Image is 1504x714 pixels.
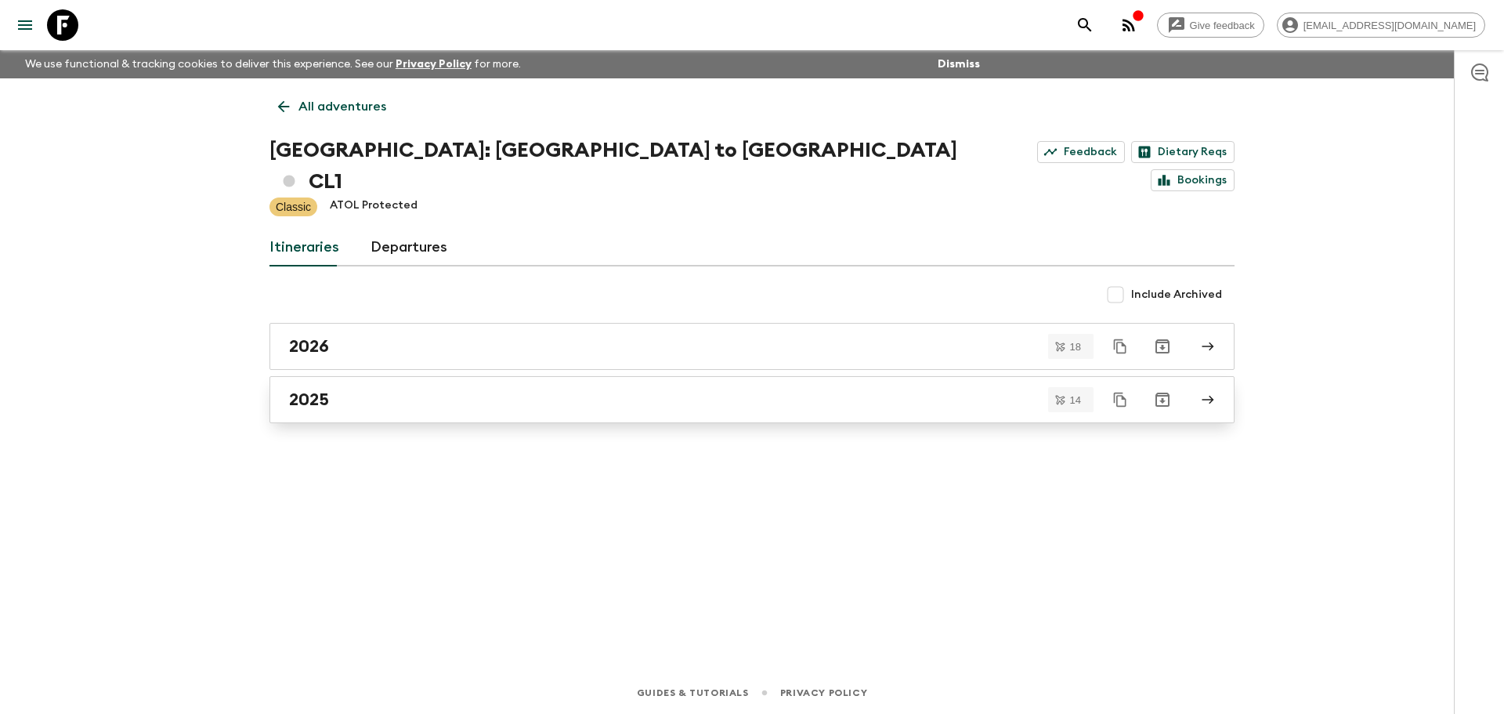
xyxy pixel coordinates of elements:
[934,53,984,75] button: Dismiss
[1106,332,1134,361] button: Duplicate
[1147,331,1178,362] button: Archive
[637,684,749,701] a: Guides & Tutorials
[1069,9,1101,41] button: search adventures
[1037,141,1125,163] a: Feedback
[1131,287,1222,303] span: Include Archived
[9,9,41,41] button: menu
[276,199,311,215] p: Classic
[1061,395,1090,405] span: 14
[269,91,395,122] a: All adventures
[1106,386,1134,414] button: Duplicate
[289,390,329,410] h2: 2025
[269,229,339,266] a: Itineraries
[269,135,961,198] h1: [GEOGRAPHIC_DATA]: [GEOGRAPHIC_DATA] to [GEOGRAPHIC_DATA] CL1
[1181,20,1264,31] span: Give feedback
[371,229,447,266] a: Departures
[780,684,867,701] a: Privacy Policy
[269,323,1235,370] a: 2026
[330,198,418,216] p: ATOL Protected
[1157,13,1264,38] a: Give feedback
[1295,20,1484,31] span: [EMAIL_ADDRESS][DOMAIN_NAME]
[1147,384,1178,415] button: Archive
[396,59,472,70] a: Privacy Policy
[1277,13,1485,38] div: [EMAIL_ADDRESS][DOMAIN_NAME]
[289,336,329,357] h2: 2026
[1151,169,1235,191] a: Bookings
[1061,342,1090,352] span: 18
[1131,141,1235,163] a: Dietary Reqs
[19,50,527,78] p: We use functional & tracking cookies to deliver this experience. See our for more.
[298,97,386,116] p: All adventures
[269,376,1235,423] a: 2025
